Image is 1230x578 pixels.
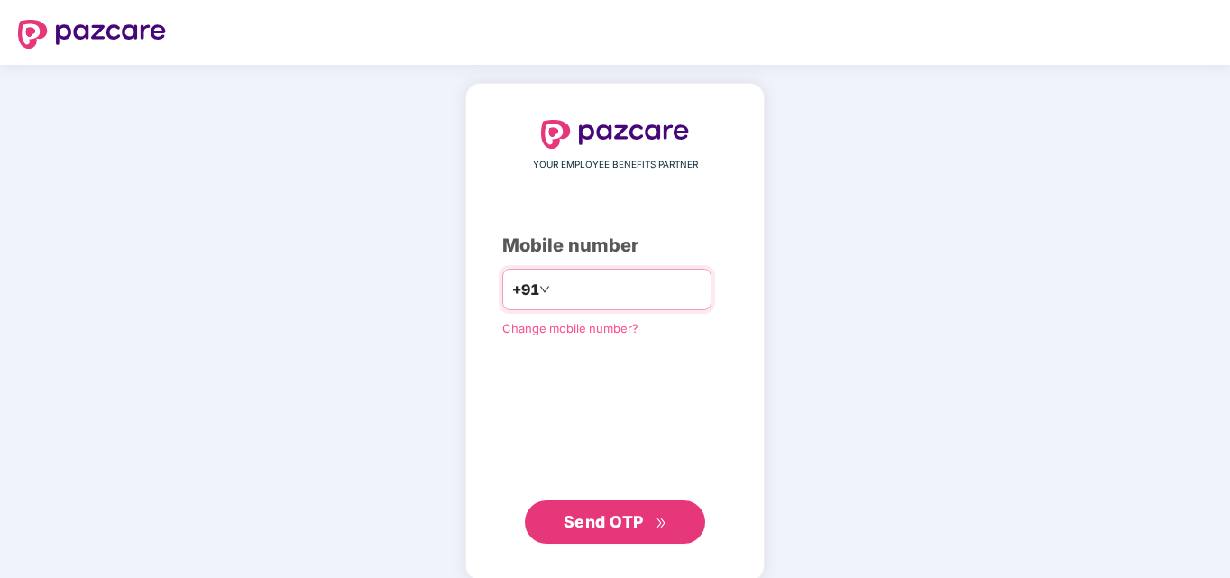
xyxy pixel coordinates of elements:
[541,120,689,149] img: logo
[656,518,667,529] span: double-right
[564,512,644,531] span: Send OTP
[539,284,550,295] span: down
[512,279,539,301] span: +91
[18,20,166,49] img: logo
[525,500,705,544] button: Send OTPdouble-right
[502,232,728,260] div: Mobile number
[502,321,638,335] a: Change mobile number?
[533,158,698,172] span: YOUR EMPLOYEE BENEFITS PARTNER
